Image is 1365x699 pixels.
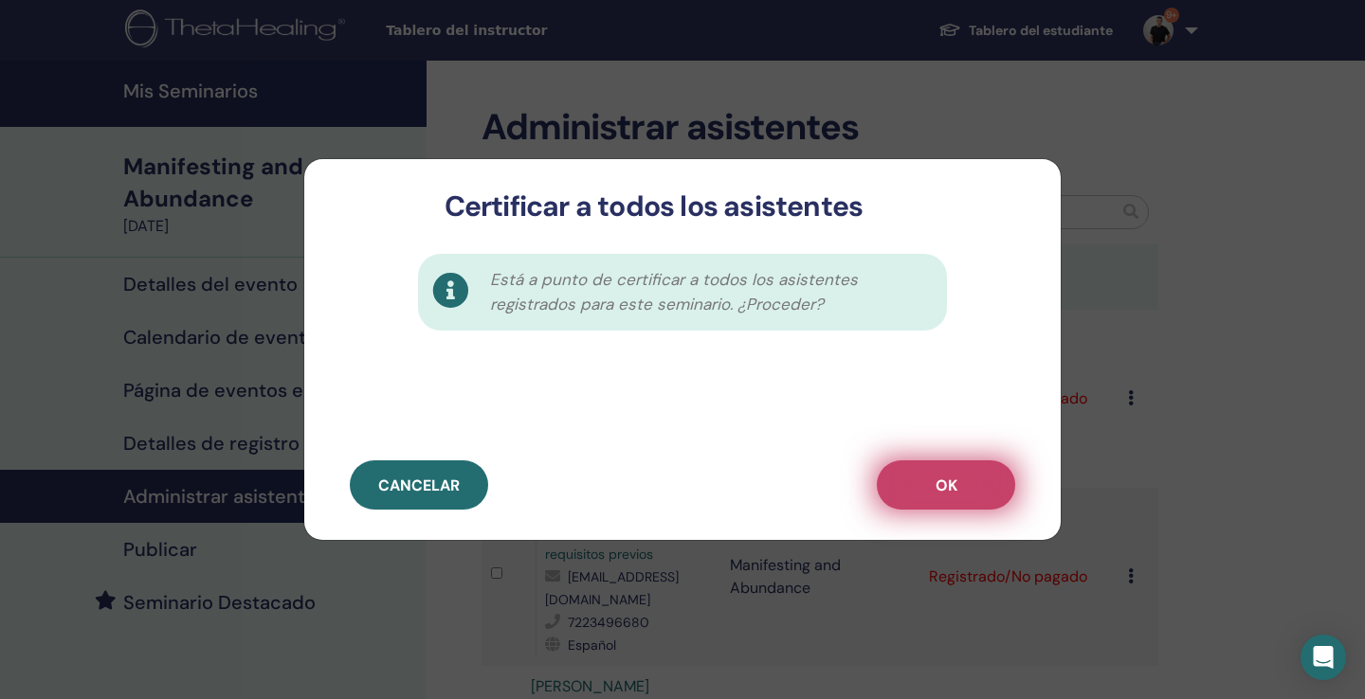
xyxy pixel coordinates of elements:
button: Cancelar [350,460,488,510]
div: Open Intercom Messenger [1301,635,1346,680]
h3: Certificar a todos los asistentes [335,189,973,224]
span: Cancelar [378,475,460,495]
span: Está a punto de certificar a todos los asistentes registrados para este seminario. ¿Proceder? [490,268,926,316]
span: OK [936,475,957,495]
button: OK [877,460,1015,510]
